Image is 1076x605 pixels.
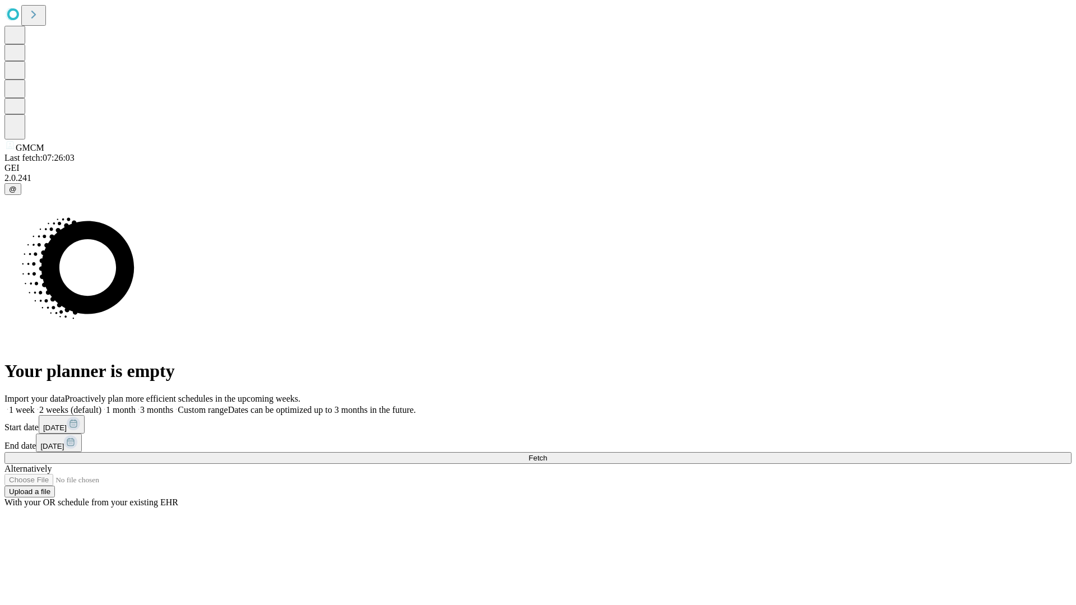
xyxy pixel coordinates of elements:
[4,163,1072,173] div: GEI
[228,405,416,415] span: Dates can be optimized up to 3 months in the future.
[4,415,1072,434] div: Start date
[36,434,82,452] button: [DATE]
[4,452,1072,464] button: Fetch
[528,454,547,462] span: Fetch
[4,434,1072,452] div: End date
[9,185,17,193] span: @
[65,394,300,403] span: Proactively plan more efficient schedules in the upcoming weeks.
[4,497,178,507] span: With your OR schedule from your existing EHR
[4,153,75,162] span: Last fetch: 07:26:03
[4,173,1072,183] div: 2.0.241
[4,464,52,473] span: Alternatively
[4,183,21,195] button: @
[4,486,55,497] button: Upload a file
[40,442,64,450] span: [DATE]
[9,405,35,415] span: 1 week
[140,405,173,415] span: 3 months
[4,394,65,403] span: Import your data
[39,415,85,434] button: [DATE]
[16,143,44,152] span: GMCM
[178,405,228,415] span: Custom range
[4,361,1072,381] h1: Your planner is empty
[39,405,101,415] span: 2 weeks (default)
[43,424,67,432] span: [DATE]
[106,405,136,415] span: 1 month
